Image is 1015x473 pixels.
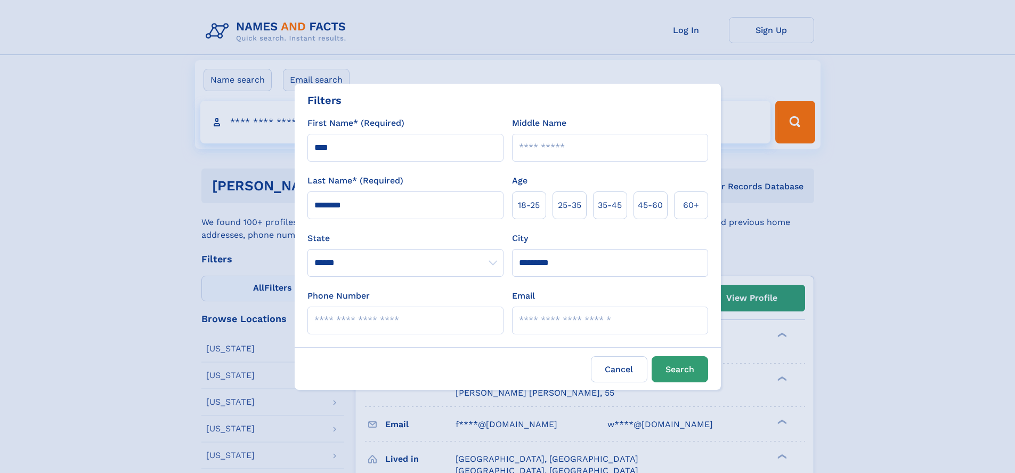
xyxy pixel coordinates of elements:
[307,290,370,302] label: Phone Number
[591,356,647,382] label: Cancel
[638,199,663,212] span: 45‑60
[307,174,403,187] label: Last Name* (Required)
[512,117,566,130] label: Middle Name
[307,232,504,245] label: State
[683,199,699,212] span: 60+
[512,290,535,302] label: Email
[512,174,527,187] label: Age
[558,199,581,212] span: 25‑35
[598,199,622,212] span: 35‑45
[307,92,342,108] div: Filters
[518,199,540,212] span: 18‑25
[512,232,528,245] label: City
[307,117,404,130] label: First Name* (Required)
[652,356,708,382] button: Search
